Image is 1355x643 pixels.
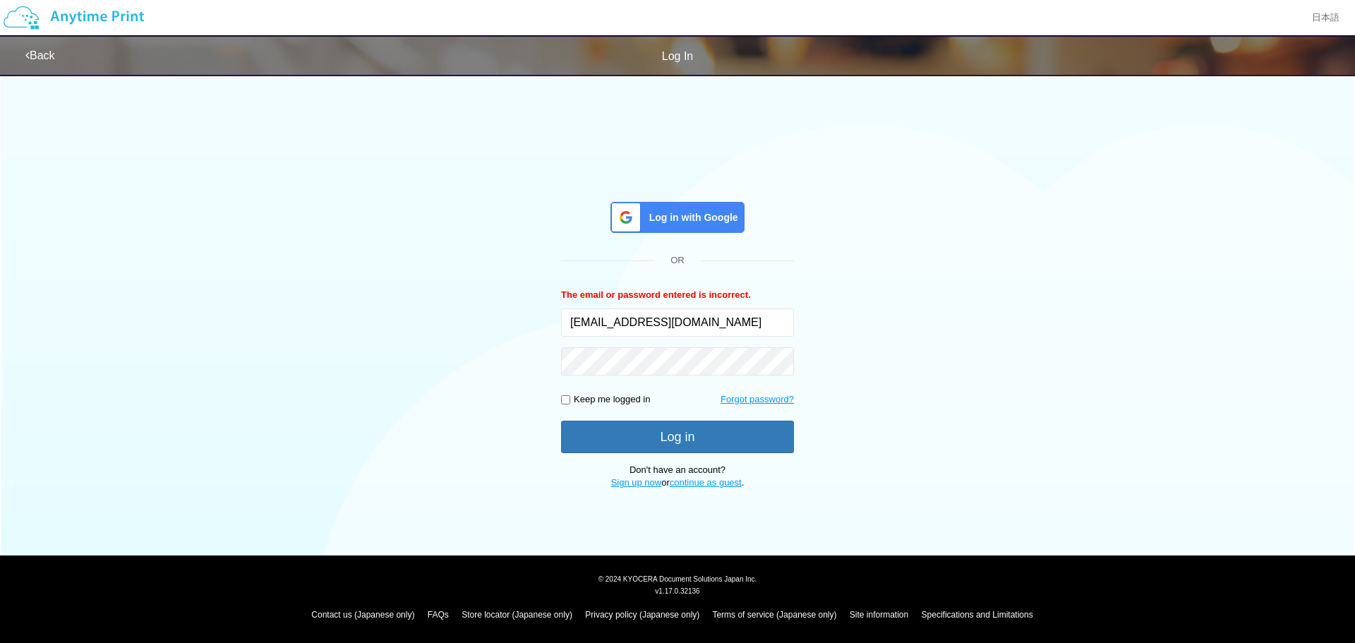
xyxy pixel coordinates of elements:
[721,393,794,407] a: Forgot password?
[670,477,742,488] a: continue as guest
[598,574,757,583] span: © 2024 KYOCERA Document Solutions Japan Inc.
[850,610,908,620] a: Site information
[561,464,794,490] p: Don't have an account?
[561,254,794,268] div: OR
[712,610,836,620] a: Terms of service (Japanese only)
[574,393,650,407] p: Keep me logged in
[561,308,794,337] input: Email address
[561,289,751,300] b: The email or password entered is incorrect.
[611,477,662,488] a: Sign up now
[922,610,1033,620] a: Specifications and Limitations
[561,421,794,453] button: Log in
[462,610,572,620] a: Store locator (Japanese only)
[25,49,55,61] a: Back
[662,50,693,62] span: Log In
[311,610,414,620] a: Contact us (Japanese only)
[428,610,449,620] a: FAQs
[611,477,745,488] span: or .
[644,210,738,224] span: Log in with Google
[655,587,699,595] span: v1.17.0.32136
[585,610,699,620] a: Privacy policy (Japanese only)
